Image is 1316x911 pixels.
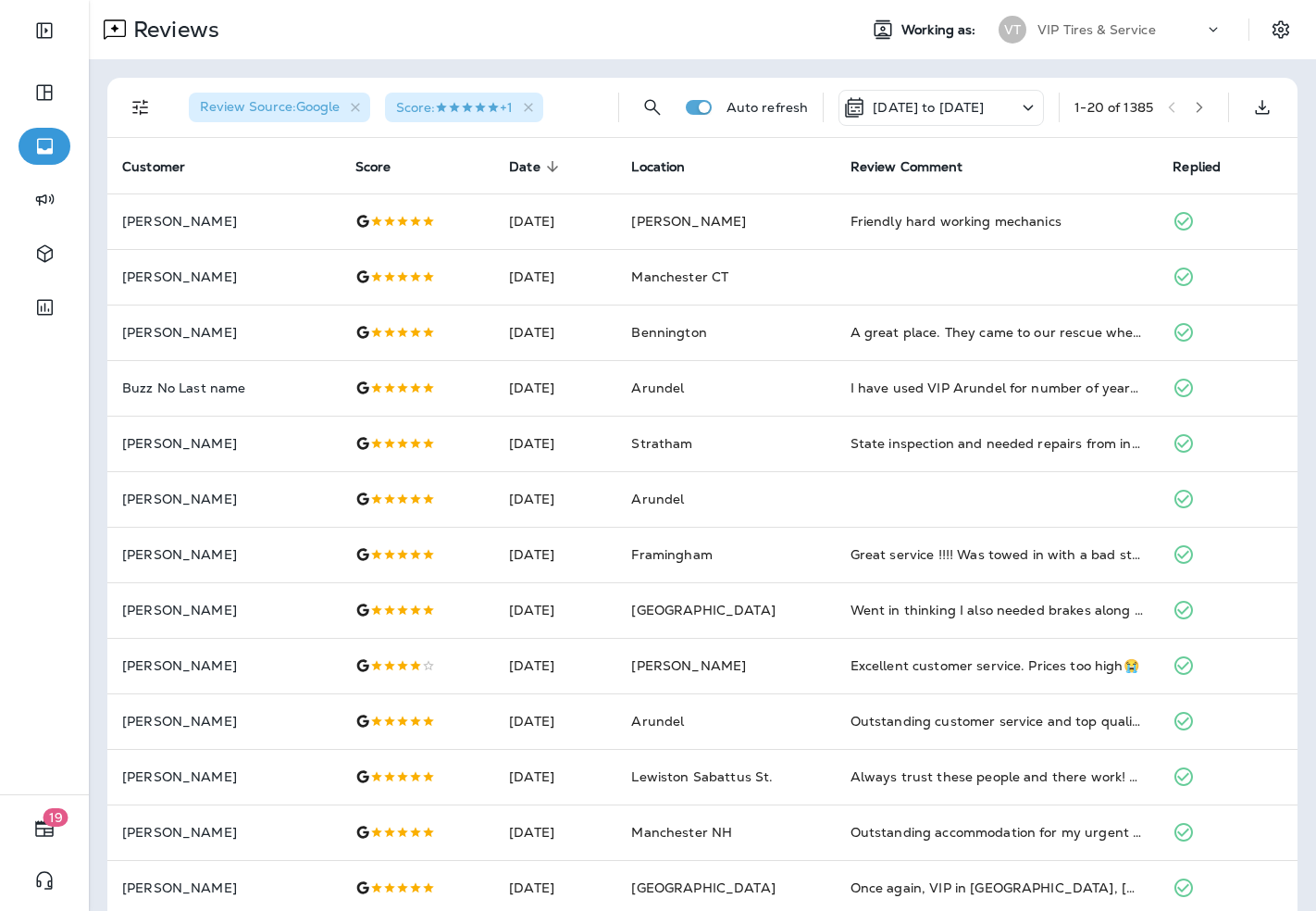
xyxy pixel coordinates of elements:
span: Manchester CT [631,268,728,285]
span: Review Comment [850,158,987,175]
button: Settings [1264,13,1297,46]
span: Replied [1173,159,1221,175]
p: VIP Tires & Service [1037,22,1156,37]
td: [DATE] [494,693,616,749]
span: Customer [122,158,209,175]
p: Buzz No Last name [122,381,326,395]
span: [PERSON_NAME] [631,657,746,674]
span: Arundel [631,713,684,730]
span: Arundel [631,491,684,507]
td: [DATE] [494,805,616,860]
p: Auto refresh [726,100,809,115]
span: Date [509,158,565,175]
span: [GEOGRAPHIC_DATA] [631,602,775,618]
p: [PERSON_NAME] [122,269,326,284]
button: 19 [19,810,70,847]
p: [PERSON_NAME] [122,492,326,506]
span: Review Source : Google [200,98,340,115]
span: Customer [122,159,185,175]
p: [PERSON_NAME] [122,547,326,562]
div: Review Source:Google [189,93,370,122]
span: Framingham [631,546,712,563]
td: [DATE] [494,582,616,638]
div: Excellent customer service. Prices too high😭 [850,656,1144,675]
div: 1 - 20 of 1385 [1074,100,1153,115]
p: [PERSON_NAME] [122,880,326,895]
div: Went in thinking I also needed brakes along with oil change and tire rotation. Customer service w... [850,601,1144,619]
div: State inspection and needed repairs from inspection check on my older vehicle done in fair amount... [850,434,1144,453]
span: Location [631,158,709,175]
div: I have used VIP Arundel for number of years now. I have always been satisfied with the workmanshi... [850,379,1144,397]
button: Expand Sidebar [19,12,70,49]
div: Outstanding accommodation for my urgent tire problem. [850,823,1144,842]
span: Replied [1173,158,1245,175]
span: 19 [43,808,68,827]
td: [DATE] [494,193,616,249]
div: Great service !!!! Was towed in with a bad starter had me back on the road in under 3 hrs [850,545,1144,564]
td: [DATE] [494,471,616,527]
div: Once again, VIP in West Lebanon, NH showed its professionalism, integrity, and value when my car ... [850,879,1144,897]
span: Score : +1 [396,99,513,116]
td: [DATE] [494,360,616,416]
div: Friendly hard working mechanics [850,212,1144,231]
div: Score:5 Stars+1 [385,93,543,122]
span: [GEOGRAPHIC_DATA] [631,880,775,896]
div: VT [999,16,1026,44]
td: [DATE] [494,638,616,693]
span: Stratham [631,435,692,452]
td: [DATE] [494,749,616,805]
span: Date [509,159,540,175]
p: [PERSON_NAME] [122,603,326,618]
p: [PERSON_NAME] [122,714,326,729]
span: Score [355,158,416,175]
button: Filters [122,89,159,126]
p: [PERSON_NAME] [122,769,326,784]
span: Manchester NH [631,824,732,841]
td: [DATE] [494,527,616,582]
p: [PERSON_NAME] [122,325,326,340]
span: Location [631,159,685,175]
span: [PERSON_NAME] [631,213,746,230]
div: Outstanding customer service and top quality work. I would not choose anywhere else! [850,712,1144,730]
span: Review Comment [850,159,963,175]
td: [DATE] [494,249,616,305]
span: Bennington [631,324,706,341]
td: [DATE] [494,305,616,360]
button: Export as CSV [1244,89,1281,126]
p: [PERSON_NAME] [122,436,326,451]
span: Score [355,159,391,175]
span: Lewiston Sabattus St. [631,768,773,785]
td: [DATE] [494,416,616,471]
p: [PERSON_NAME] [122,825,326,840]
span: Working as: [901,22,980,38]
button: Search Reviews [634,89,671,126]
div: Always trust these people and there work! Happy to be a customer, thanks everyone!😀 [850,767,1144,786]
div: A great place. They came to our rescue when our radiator had a hole in it. We were traveling to N... [850,323,1144,342]
p: [DATE] to [DATE] [873,100,984,115]
p: [PERSON_NAME] [122,658,326,673]
span: Arundel [631,380,684,396]
p: Reviews [126,16,219,44]
p: [PERSON_NAME] [122,214,326,229]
